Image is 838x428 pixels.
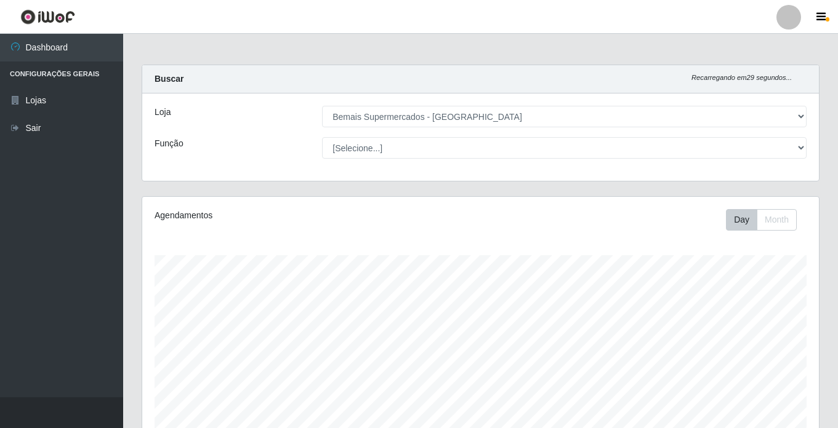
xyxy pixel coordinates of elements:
[155,106,171,119] label: Loja
[726,209,807,231] div: Toolbar with button groups
[726,209,797,231] div: First group
[155,74,183,84] strong: Buscar
[757,209,797,231] button: Month
[726,209,757,231] button: Day
[691,74,792,81] i: Recarregando em 29 segundos...
[20,9,75,25] img: CoreUI Logo
[155,209,416,222] div: Agendamentos
[155,137,183,150] label: Função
